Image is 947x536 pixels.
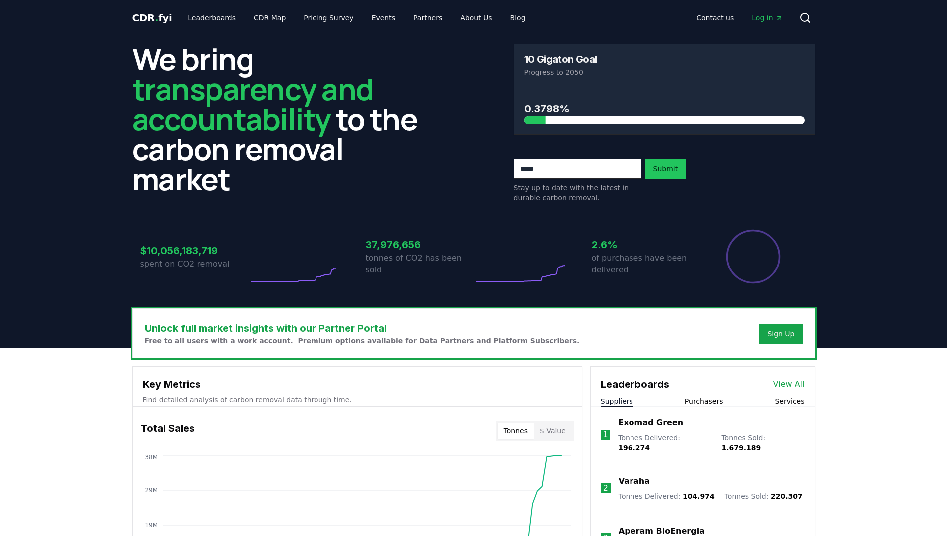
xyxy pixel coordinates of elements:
p: of purchases have been delivered [592,252,699,276]
a: Leaderboards [180,9,244,27]
nav: Main [180,9,533,27]
a: CDR.fyi [132,11,172,25]
a: Varaha [619,475,650,487]
a: Log in [744,9,791,27]
h3: Key Metrics [143,377,572,392]
a: Sign Up [767,329,794,339]
p: Find detailed analysis of carbon removal data through time. [143,395,572,405]
h3: Total Sales [141,421,195,441]
span: 1.679.189 [721,444,761,452]
p: spent on CO2 removal [140,258,248,270]
button: Submit [645,159,686,179]
span: CDR fyi [132,12,172,24]
h3: 0.3798% [524,101,805,116]
button: Services [775,396,804,406]
a: Pricing Survey [296,9,361,27]
span: transparency and accountability [132,68,373,139]
button: $ Value [534,423,572,439]
p: tonnes of CO2 has been sold [366,252,474,276]
tspan: 19M [145,522,158,529]
h2: We bring to the carbon removal market [132,44,434,194]
span: 196.274 [618,444,650,452]
button: Sign Up [759,324,802,344]
h3: $10,056,183,719 [140,243,248,258]
span: . [155,12,158,24]
p: Progress to 2050 [524,67,805,77]
h3: 2.6% [592,237,699,252]
span: 220.307 [771,492,803,500]
a: Contact us [688,9,742,27]
a: CDR Map [246,9,294,27]
a: About Us [452,9,500,27]
h3: Unlock full market insights with our Partner Portal [145,321,580,336]
h3: 10 Gigaton Goal [524,54,597,64]
button: Purchasers [685,396,723,406]
nav: Main [688,9,791,27]
p: Tonnes Sold : [721,433,804,453]
div: Percentage of sales delivered [725,229,781,284]
p: 1 [603,429,608,441]
h3: 37,976,656 [366,237,474,252]
p: Tonnes Delivered : [619,491,715,501]
button: Tonnes [498,423,534,439]
tspan: 29M [145,487,158,494]
p: 2 [603,482,608,494]
h3: Leaderboards [601,377,669,392]
p: Free to all users with a work account. Premium options available for Data Partners and Platform S... [145,336,580,346]
span: Log in [752,13,783,23]
tspan: 38M [145,454,158,461]
a: Events [364,9,403,27]
a: Blog [502,9,534,27]
a: Partners [405,9,450,27]
a: View All [773,378,805,390]
p: Stay up to date with the latest in durable carbon removal. [514,183,641,203]
a: Exomad Green [618,417,683,429]
span: 104.974 [683,492,715,500]
p: Tonnes Sold : [725,491,803,501]
p: Tonnes Delivered : [618,433,711,453]
button: Suppliers [601,396,633,406]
